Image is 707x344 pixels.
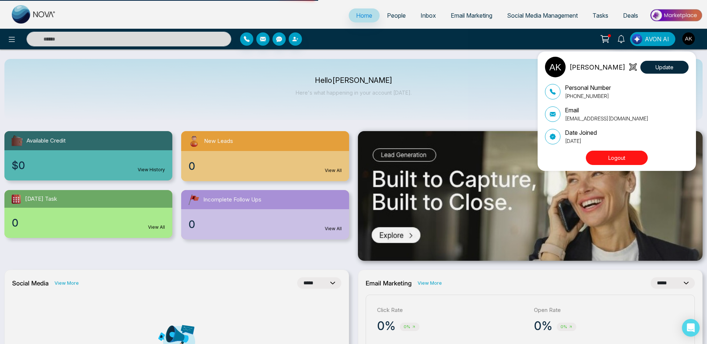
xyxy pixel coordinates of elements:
p: [PERSON_NAME] [569,62,625,72]
div: Open Intercom Messenger [682,319,700,337]
button: Update [640,61,689,74]
button: Logout [586,151,648,165]
p: [PHONE_NUMBER] [565,92,611,100]
p: Email [565,106,648,115]
p: Personal Number [565,83,611,92]
p: [DATE] [565,137,597,145]
p: Date Joined [565,128,597,137]
p: [EMAIL_ADDRESS][DOMAIN_NAME] [565,115,648,122]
